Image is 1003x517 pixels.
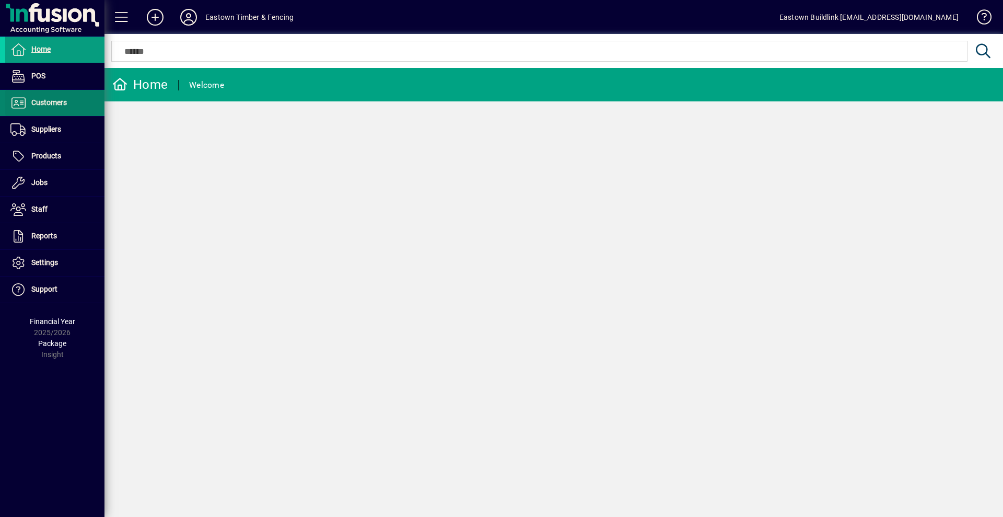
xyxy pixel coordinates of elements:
span: Staff [31,205,48,213]
a: Reports [5,223,104,249]
a: POS [5,63,104,89]
a: Jobs [5,170,104,196]
a: Customers [5,90,104,116]
span: Customers [31,98,67,107]
div: Welcome [189,77,224,94]
span: POS [31,72,45,80]
button: Add [138,8,172,27]
a: Settings [5,250,104,276]
a: Knowledge Base [969,2,990,36]
span: Home [31,45,51,53]
span: Jobs [31,178,48,187]
button: Profile [172,8,205,27]
span: Suppliers [31,125,61,133]
span: Settings [31,258,58,267]
span: Package [38,339,66,348]
div: Home [112,76,168,93]
a: Suppliers [5,117,104,143]
span: Support [31,285,57,293]
a: Staff [5,197,104,223]
div: Eastown Timber & Fencing [205,9,294,26]
a: Products [5,143,104,169]
a: Support [5,277,104,303]
span: Financial Year [30,317,75,326]
span: Reports [31,232,57,240]
span: Products [31,152,61,160]
div: Eastown Buildlink [EMAIL_ADDRESS][DOMAIN_NAME] [779,9,959,26]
